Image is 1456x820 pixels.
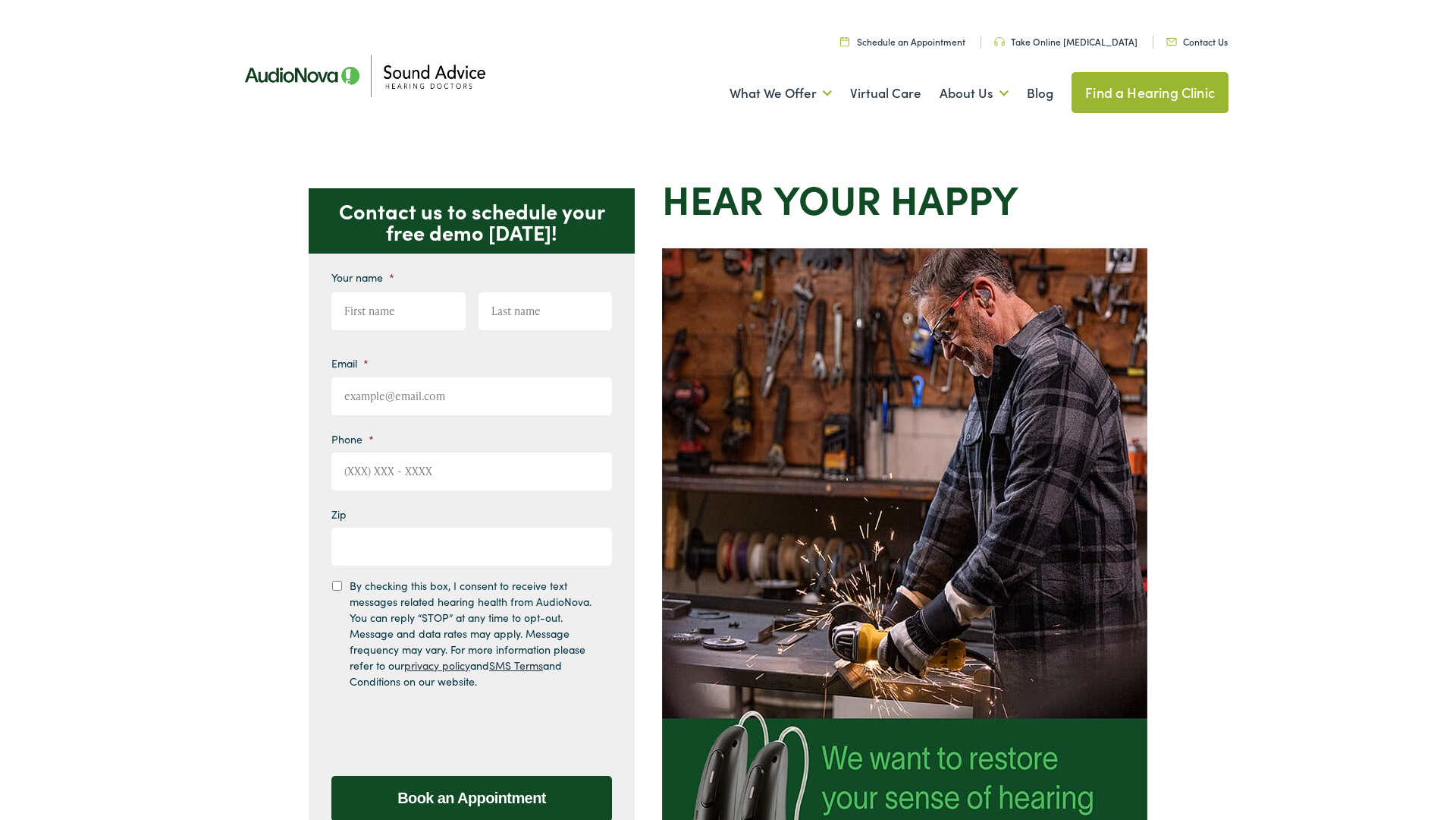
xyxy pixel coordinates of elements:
a: Find a Hearing Clinic [1072,72,1228,113]
label: Your name [331,270,394,284]
img: Headphone icon in a unique green color, suggesting audio-related services or features. [994,37,1005,46]
a: What We Offer [730,65,832,121]
input: First name [331,292,466,330]
img: Calendar icon in a unique green color, symbolizing scheduling or date-related features. [840,36,849,46]
label: By checking this box, I consent to receive text messages related hearing health from AudioNova. Y... [350,578,598,689]
label: Phone [331,432,374,446]
p: Contact us to schedule your free demo [DATE]! [309,188,635,254]
a: privacy policy [404,658,470,673]
label: Email [331,356,369,370]
a: Blog [1027,65,1053,121]
iframe: reCAPTCHA [331,702,562,761]
a: Contact Us [1166,35,1228,48]
input: (XXX) XXX - XXXX [331,453,612,490]
img: Icon representing mail communication in a unique green color, indicative of contact or communicat... [1166,38,1177,46]
label: Zip [331,507,347,521]
strong: Hear [662,170,764,225]
input: example@email.com [331,377,612,415]
input: Last name [479,292,613,330]
a: Schedule an Appointment [840,35,965,48]
strong: your Happy [773,170,1018,225]
a: About Us [940,65,1009,121]
a: Virtual Care [850,65,921,121]
a: SMS Terms [489,658,543,673]
a: Take Online [MEDICAL_DATA] [994,35,1137,48]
